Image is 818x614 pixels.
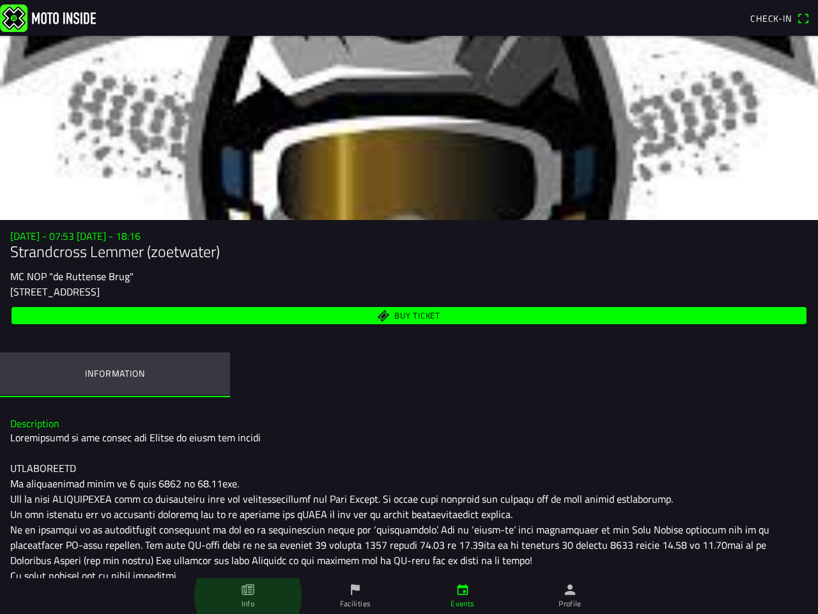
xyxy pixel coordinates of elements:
[85,366,144,381] ion-label: Information
[394,311,440,320] span: Buy ticket
[10,284,100,299] ion-text: [STREET_ADDRESS]
[10,418,808,430] h3: Description
[340,598,371,610] ion-label: Facilities
[750,12,792,25] span: Check-in
[563,583,577,597] ion-icon: person
[456,583,470,597] ion-icon: calendar
[348,583,362,597] ion-icon: flag
[10,269,134,284] ion-text: MC NOP "de Ruttense Brug"
[242,598,254,610] ion-label: Info
[744,7,815,29] a: Check-inqr scanner
[10,230,808,242] h3: [DATE] - 07:53 [DATE] - 18:16
[10,242,808,261] h1: Strandcross Lemmer (zoetwater)
[241,583,255,597] ion-icon: paper
[559,598,582,610] ion-label: Profile
[451,598,474,610] ion-label: Events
